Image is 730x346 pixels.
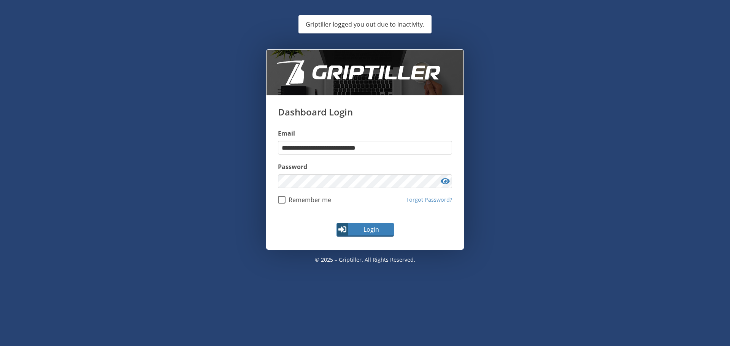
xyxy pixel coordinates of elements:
button: Login [336,223,394,237]
span: Remember me [286,196,331,204]
label: Email [278,129,452,138]
h1: Dashboard Login [278,107,452,123]
p: © 2025 – Griptiller. All rights reserved. [266,250,464,270]
a: Forgot Password? [406,196,452,204]
div: Griptiller logged you out due to inactivity. [300,17,430,32]
span: Login [349,225,393,234]
label: Password [278,162,452,171]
